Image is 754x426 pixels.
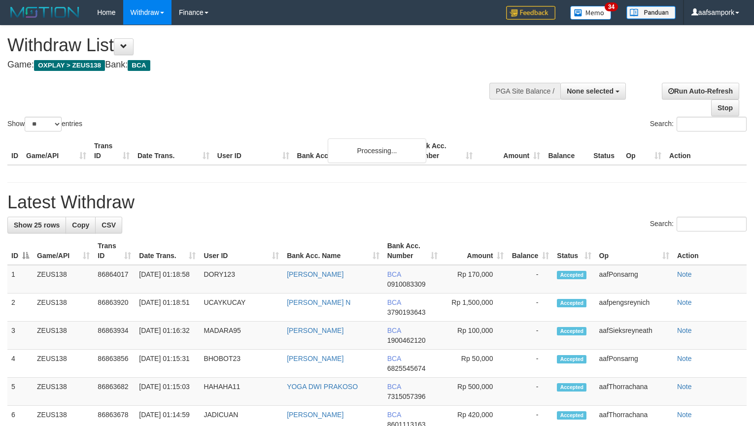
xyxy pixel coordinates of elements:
[33,350,94,378] td: ZEUS138
[287,383,358,391] a: YOGA DWI PRAKOSO
[711,99,739,116] a: Stop
[14,221,60,229] span: Show 25 rows
[557,411,586,420] span: Accepted
[7,322,33,350] td: 3
[557,383,586,392] span: Accepted
[383,237,442,265] th: Bank Acc. Number: activate to sort column ascending
[508,265,553,294] td: -
[508,294,553,322] td: -
[213,137,293,165] th: User ID
[557,327,586,335] span: Accepted
[677,383,692,391] a: Note
[293,137,410,165] th: Bank Acc. Name
[7,137,22,165] th: ID
[72,221,89,229] span: Copy
[557,271,586,279] span: Accepted
[287,298,350,306] a: [PERSON_NAME] N
[33,322,94,350] td: ZEUS138
[570,6,612,20] img: Button%20Memo.svg
[544,137,589,165] th: Balance
[595,237,673,265] th: Op: activate to sort column ascending
[489,83,560,99] div: PGA Site Balance /
[33,265,94,294] td: ZEUS138
[95,217,122,233] a: CSV
[7,237,33,265] th: ID: activate to sort column descending
[387,411,401,419] span: BCA
[135,294,200,322] td: [DATE] 01:18:51
[7,294,33,322] td: 2
[560,83,626,99] button: None selected
[506,6,555,20] img: Feedback.jpg
[387,355,401,362] span: BCA
[595,378,673,406] td: aafThorrachana
[22,137,90,165] th: Game/API
[677,327,692,334] a: Note
[134,137,213,165] th: Date Trans.
[7,350,33,378] td: 4
[94,237,135,265] th: Trans ID: activate to sort column ascending
[508,378,553,406] td: -
[677,411,692,419] a: Note
[665,137,747,165] th: Action
[94,378,135,406] td: 86863682
[34,60,105,71] span: OXPLAY > ZEUS138
[387,393,426,400] span: Copy 7315057396 to clipboard
[557,355,586,363] span: Accepted
[677,217,747,231] input: Search:
[677,298,692,306] a: Note
[595,322,673,350] td: aafSieksreyneath
[25,117,62,131] select: Showentries
[94,294,135,322] td: 86863920
[94,350,135,378] td: 86863856
[200,378,283,406] td: HAHAHA11
[567,87,614,95] span: None selected
[33,237,94,265] th: Game/API: activate to sort column ascending
[200,265,283,294] td: DORY123
[135,378,200,406] td: [DATE] 01:15:03
[677,117,747,131] input: Search:
[200,294,283,322] td: UCAYKUCAY
[650,117,747,131] label: Search:
[283,237,383,265] th: Bank Acc. Name: activate to sort column ascending
[7,265,33,294] td: 1
[677,355,692,362] a: Note
[442,237,508,265] th: Amount: activate to sort column ascending
[328,138,426,163] div: Processing...
[135,350,200,378] td: [DATE] 01:15:31
[287,355,343,362] a: [PERSON_NAME]
[94,322,135,350] td: 86863934
[387,308,426,316] span: Copy 3790193643 to clipboard
[387,280,426,288] span: Copy 0910083309 to clipboard
[7,217,66,233] a: Show 25 rows
[557,299,586,307] span: Accepted
[673,237,747,265] th: Action
[200,322,283,350] td: MADARA95
[387,327,401,334] span: BCA
[7,193,747,212] h1: Latest Withdraw
[135,265,200,294] td: [DATE] 01:18:58
[442,350,508,378] td: Rp 50,000
[33,294,94,322] td: ZEUS138
[589,137,622,165] th: Status
[387,298,401,306] span: BCA
[442,265,508,294] td: Rp 170,000
[508,350,553,378] td: -
[287,327,343,334] a: [PERSON_NAME]
[605,2,618,11] span: 34
[508,322,553,350] td: -
[622,137,665,165] th: Op
[7,35,493,55] h1: Withdraw List
[7,5,82,20] img: MOTION_logo.png
[442,294,508,322] td: Rp 1,500,000
[128,60,150,71] span: BCA
[387,364,426,372] span: Copy 6825545674 to clipboard
[7,117,82,131] label: Show entries
[287,411,343,419] a: [PERSON_NAME]
[553,237,595,265] th: Status: activate to sort column ascending
[7,378,33,406] td: 5
[595,265,673,294] td: aafPonsarng
[650,217,747,231] label: Search:
[135,237,200,265] th: Date Trans.: activate to sort column ascending
[102,221,116,229] span: CSV
[90,137,134,165] th: Trans ID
